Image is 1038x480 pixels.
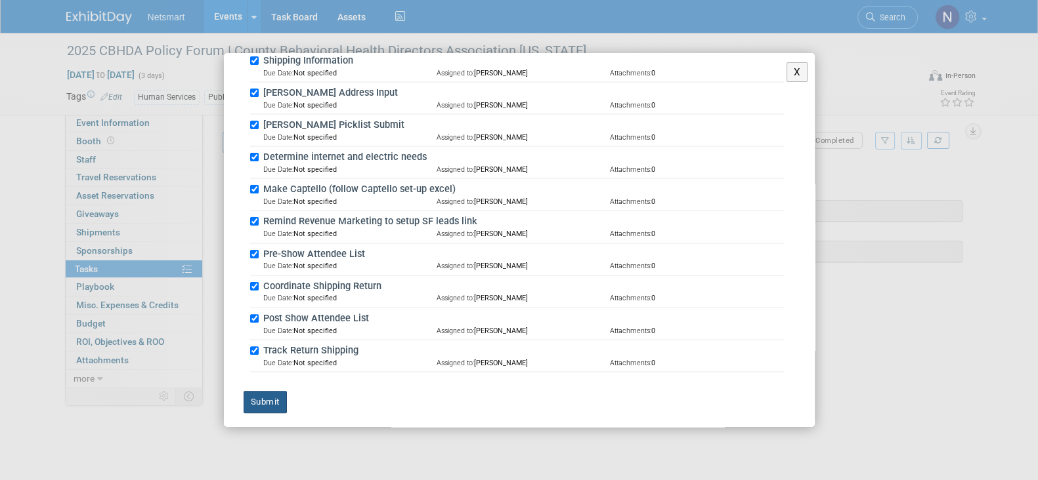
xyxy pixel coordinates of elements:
[610,165,651,174] span: Attachments:
[263,133,293,142] span: Due Date:
[610,197,651,206] span: Attachments:
[263,293,437,303] td: Not specified
[263,327,293,335] span: Due Date:
[259,279,784,294] label: Coordinate Shipping Return
[244,391,287,413] button: Submit
[610,326,783,336] td: 0
[259,86,784,100] label: [PERSON_NAME] Address Input
[610,101,651,110] span: Attachments:
[259,344,784,358] label: Track Return Shipping
[610,293,783,303] td: 0
[437,359,474,367] span: Assigned to:
[437,261,610,271] td: [PERSON_NAME]
[610,197,783,207] td: 0
[437,197,610,207] td: [PERSON_NAME]
[437,229,610,239] td: [PERSON_NAME]
[610,261,783,271] td: 0
[259,150,784,165] label: Determine internet and electric needs
[263,261,437,271] td: Not specified
[610,294,651,302] span: Attachments:
[259,182,784,197] label: Make Captello (follow Captello set-up excel)
[437,358,610,368] td: [PERSON_NAME]
[437,165,474,174] span: Assigned to:
[610,229,783,239] td: 0
[259,214,784,229] label: Remind Revenue Marketing to setup SF leads link
[610,165,783,174] td: 0
[437,293,610,303] td: [PERSON_NAME]
[263,165,293,174] span: Due Date:
[437,262,474,270] span: Assigned to:
[437,294,474,302] span: Assigned to:
[437,132,610,142] td: [PERSON_NAME]
[610,133,651,142] span: Attachments:
[437,230,474,238] span: Assigned to:
[263,229,437,239] td: Not specified
[437,326,610,336] td: [PERSON_NAME]
[610,358,783,368] td: 0
[437,327,474,335] span: Assigned to:
[263,230,293,238] span: Due Date:
[437,68,610,78] td: [PERSON_NAME]
[610,132,783,142] td: 0
[437,165,610,174] td: [PERSON_NAME]
[437,69,474,77] span: Assigned to:
[610,327,651,335] span: Attachments:
[610,359,651,367] span: Attachments:
[259,118,784,132] label: [PERSON_NAME] Picklist Submit
[259,247,784,262] label: Pre-Show Attendee List
[610,69,651,77] span: Attachments:
[437,197,474,206] span: Assigned to:
[263,326,437,336] td: Not specified
[263,100,437,110] td: Not specified
[259,311,784,326] label: Post Show Attendee List
[263,165,437,174] td: Not specified
[437,133,474,142] span: Assigned to:
[787,62,808,83] button: X
[610,230,651,238] span: Attachments:
[263,69,293,77] span: Due Date:
[263,197,293,206] span: Due Date:
[610,100,783,110] td: 0
[263,294,293,302] span: Due Date:
[610,262,651,270] span: Attachments:
[263,132,437,142] td: Not specified
[437,101,474,110] span: Assigned to:
[263,68,437,78] td: Not specified
[259,54,784,68] label: Shipping Information
[263,262,293,270] span: Due Date:
[263,359,293,367] span: Due Date:
[610,68,783,78] td: 0
[263,358,437,368] td: Not specified
[263,101,293,110] span: Due Date:
[263,197,437,207] td: Not specified
[437,100,610,110] td: [PERSON_NAME]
